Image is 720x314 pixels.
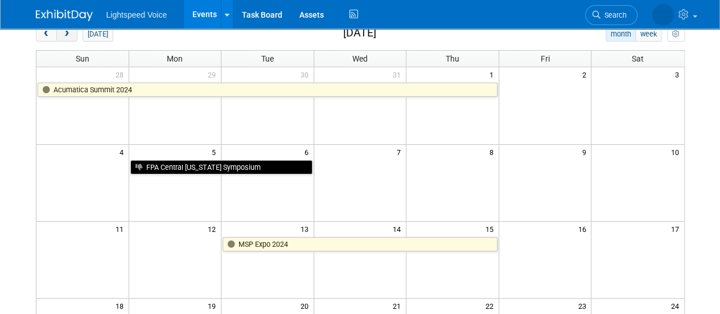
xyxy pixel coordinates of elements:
[392,299,406,313] span: 21
[581,67,591,81] span: 2
[83,27,113,42] button: [DATE]
[207,222,221,236] span: 12
[343,27,376,39] h2: [DATE]
[36,27,57,42] button: prev
[396,145,406,159] span: 7
[223,237,497,252] a: MSP Expo 2024
[577,299,591,313] span: 23
[581,145,591,159] span: 9
[106,10,167,19] span: Lightspeed Voice
[541,54,550,63] span: Fri
[207,67,221,81] span: 29
[114,67,129,81] span: 28
[392,222,406,236] span: 14
[488,145,499,159] span: 8
[261,54,274,63] span: Tue
[38,83,497,97] a: Acumatica Summit 2024
[667,27,684,42] button: myCustomButton
[635,27,661,42] button: week
[303,145,314,159] span: 6
[606,27,636,42] button: month
[118,145,129,159] span: 4
[632,54,644,63] span: Sat
[114,299,129,313] span: 18
[76,54,89,63] span: Sun
[299,299,314,313] span: 20
[446,54,459,63] span: Thu
[670,145,684,159] span: 10
[674,67,684,81] span: 3
[207,299,221,313] span: 19
[484,222,499,236] span: 15
[352,54,368,63] span: Wed
[36,10,93,21] img: ExhibitDay
[299,222,314,236] span: 13
[56,27,77,42] button: next
[114,222,129,236] span: 11
[488,67,499,81] span: 1
[670,299,684,313] span: 24
[652,4,674,26] img: Alexis Snowbarger
[299,67,314,81] span: 30
[600,11,627,19] span: Search
[484,299,499,313] span: 22
[585,5,637,25] a: Search
[672,31,680,38] i: Personalize Calendar
[670,222,684,236] span: 17
[130,160,312,175] a: FPA Central [US_STATE] Symposium
[577,222,591,236] span: 16
[211,145,221,159] span: 5
[167,54,183,63] span: Mon
[392,67,406,81] span: 31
